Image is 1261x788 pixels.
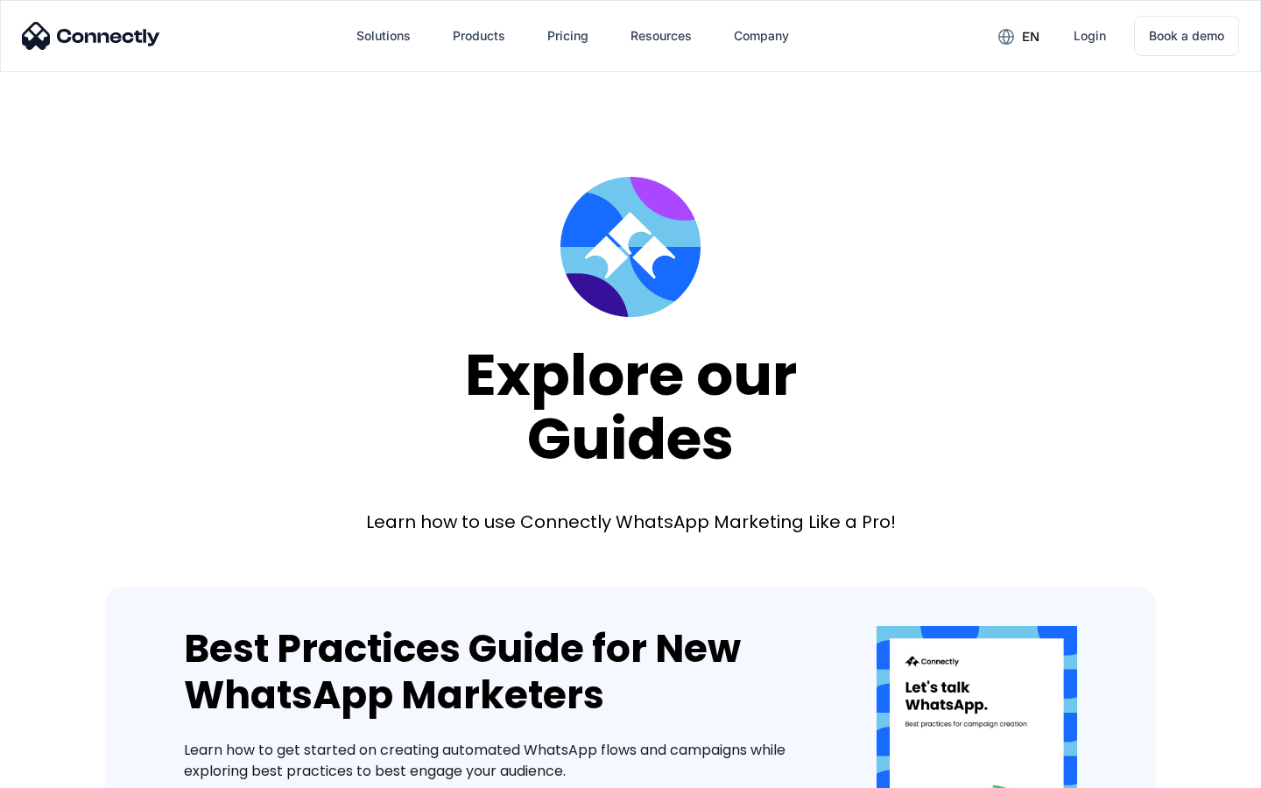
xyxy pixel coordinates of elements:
[630,24,692,48] div: Resources
[465,343,797,470] div: Explore our Guides
[184,740,824,782] div: Learn how to get started on creating automated WhatsApp flows and campaigns while exploring best ...
[547,24,588,48] div: Pricing
[1134,16,1239,56] a: Book a demo
[18,757,105,782] aside: Language selected: English
[1022,25,1039,49] div: en
[533,15,602,57] a: Pricing
[1060,15,1120,57] a: Login
[453,24,505,48] div: Products
[366,510,896,534] div: Learn how to use Connectly WhatsApp Marketing Like a Pro!
[356,24,411,48] div: Solutions
[22,22,160,50] img: Connectly Logo
[734,24,789,48] div: Company
[35,757,105,782] ul: Language list
[1074,24,1106,48] div: Login
[184,626,824,719] div: Best Practices Guide for New WhatsApp Marketers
